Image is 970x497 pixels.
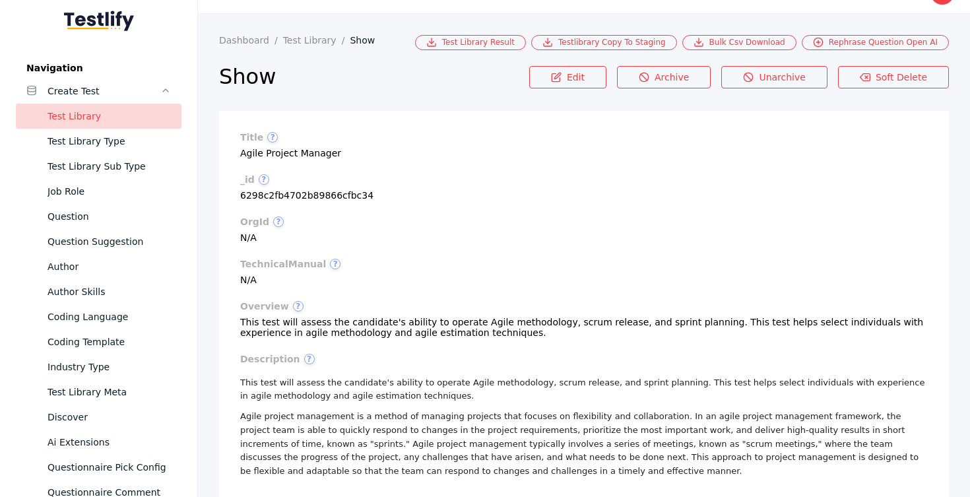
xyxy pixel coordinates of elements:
p: This test will assess the candidate's ability to operate Agile methodology, scrum release, and sp... [240,376,928,404]
label: technicalManual [240,259,928,269]
a: Author [16,254,181,279]
a: Ai Extensions [16,430,181,455]
a: Test Library Type [16,129,181,154]
div: Test Library Type [48,133,171,149]
section: N/A [240,216,928,243]
div: Questionnaire Pick Config [48,459,171,475]
a: Bulk Csv Download [682,35,796,50]
a: Soft Delete [838,66,949,88]
div: Industry Type [48,359,171,375]
section: 6298c2fb4702b89866cfbc34 [240,174,928,201]
h2: Show [219,63,529,90]
span: ? [259,174,269,185]
section: This test will assess the candidate's ability to operate Agile methodology, scrum release, and sp... [240,301,928,338]
a: Test Library [283,35,350,46]
a: Archive [617,66,711,88]
label: _id [240,174,928,185]
a: Author Skills [16,279,181,304]
section: N/A [240,259,928,285]
a: Test Library [16,104,181,129]
div: Coding Language [48,309,171,325]
div: Ai Extensions [48,434,171,450]
div: Question Suggestion [48,234,171,249]
a: Industry Type [16,354,181,380]
div: Test Library Sub Type [48,158,171,174]
span: ? [330,259,340,269]
span: ? [304,354,315,364]
div: Question [48,209,171,224]
img: Testlify - Backoffice [64,11,134,31]
p: Agile project management is a method of managing projects that focuses on flexibility and collabo... [240,410,928,479]
a: Dashboard [219,35,283,46]
div: Discover [48,409,171,425]
a: Job Role [16,179,181,204]
a: Test Library Meta [16,380,181,405]
a: Discover [16,405,181,430]
label: orgId [240,216,928,227]
span: ? [267,132,278,143]
section: Agile Project Manager [240,132,928,158]
label: description [240,354,928,364]
a: Coding Language [16,304,181,329]
a: Question [16,204,181,229]
a: Unarchive [721,66,827,88]
a: Edit [529,66,606,88]
a: Show [350,35,385,46]
a: Question Suggestion [16,229,181,254]
a: Test Library Sub Type [16,154,181,179]
label: overview [240,301,928,312]
a: Rephrase Question Open AI [802,35,949,50]
a: Testlibrary Copy To Staging [531,35,677,50]
label: Navigation [16,63,181,73]
label: title [240,132,928,143]
div: Create Test [48,83,160,99]
div: Test Library Meta [48,384,171,400]
a: Coding Template [16,329,181,354]
div: Job Role [48,183,171,199]
div: Test Library [48,108,171,124]
a: Test Library Result [415,35,526,50]
div: Author [48,259,171,275]
div: Author Skills [48,284,171,300]
span: ? [273,216,284,227]
a: Questionnaire Pick Config [16,455,181,480]
span: ? [293,301,304,312]
div: Coding Template [48,334,171,350]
